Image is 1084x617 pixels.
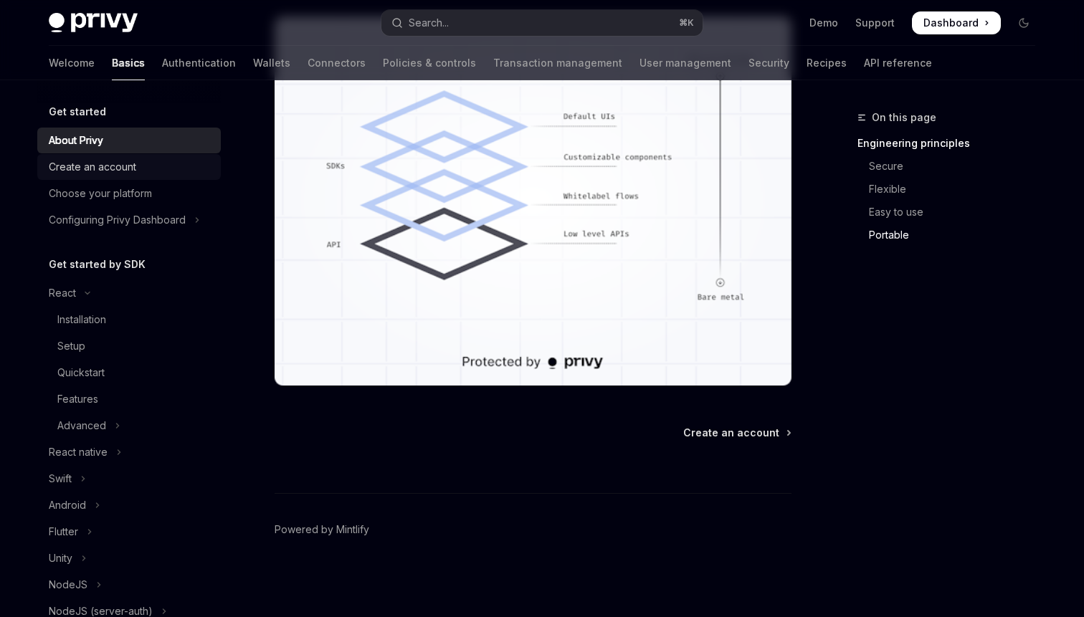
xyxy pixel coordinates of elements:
button: Toggle NodeJS section [37,572,221,598]
div: Installation [57,311,106,328]
button: Toggle React native section [37,439,221,465]
a: Flexible [857,178,1047,201]
button: Toggle Unity section [37,545,221,571]
a: Transaction management [493,46,622,80]
div: Search... [409,14,449,32]
span: ⌘ K [679,17,694,29]
div: Configuring Privy Dashboard [49,211,186,229]
div: Swift [49,470,72,487]
button: Toggle Configuring Privy Dashboard section [37,207,221,233]
div: Advanced [57,417,106,434]
a: Create an account [683,426,790,440]
h5: Get started [49,103,106,120]
a: Demo [809,16,838,30]
a: Secure [857,155,1047,178]
a: API reference [864,46,932,80]
button: Toggle Android section [37,492,221,518]
img: images/Customization.png [275,16,791,386]
a: Connectors [308,46,366,80]
img: dark logo [49,13,138,33]
div: Quickstart [57,364,105,381]
a: Features [37,386,221,412]
div: NodeJS [49,576,87,593]
a: Basics [112,46,145,80]
h5: Get started by SDK [49,256,146,273]
div: Features [57,391,98,408]
a: User management [640,46,731,80]
a: Create an account [37,154,221,180]
a: Powered by Mintlify [275,522,369,537]
button: Toggle Flutter section [37,519,221,545]
span: Dashboard [923,16,979,30]
button: Toggle dark mode [1012,11,1035,34]
div: React native [49,444,108,461]
div: About Privy [49,132,103,149]
div: Choose your platform [49,185,152,202]
a: Choose your platform [37,181,221,206]
a: Dashboard [912,11,1001,34]
a: Security [748,46,789,80]
a: Quickstart [37,360,221,386]
a: Authentication [162,46,236,80]
div: Flutter [49,523,78,540]
span: Create an account [683,426,779,440]
div: Create an account [49,158,136,176]
span: On this page [872,109,936,126]
button: Toggle Advanced section [37,413,221,439]
button: Open search [381,10,703,36]
div: Setup [57,338,85,355]
a: Easy to use [857,201,1047,224]
button: Toggle Swift section [37,466,221,492]
div: React [49,284,76,302]
a: Portable [857,224,1047,247]
a: Engineering principles [857,132,1047,155]
a: Setup [37,333,221,359]
button: Toggle React section [37,280,221,306]
a: Installation [37,307,221,333]
a: Wallets [253,46,290,80]
div: Android [49,497,86,514]
a: Support [855,16,895,30]
a: Policies & controls [383,46,476,80]
a: Recipes [807,46,847,80]
a: Welcome [49,46,95,80]
a: About Privy [37,128,221,153]
div: Unity [49,550,72,567]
